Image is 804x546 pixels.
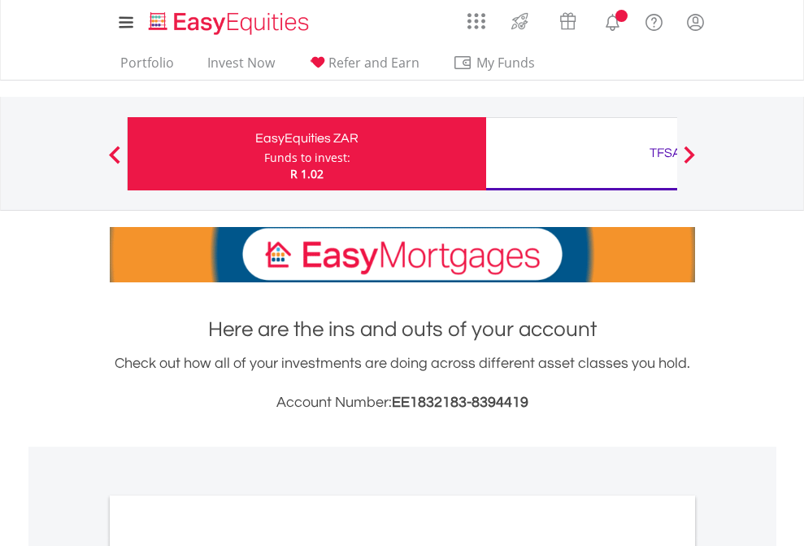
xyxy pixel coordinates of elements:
a: Home page [142,4,315,37]
a: My Profile [675,4,716,40]
span: R 1.02 [290,166,324,181]
span: Refer and Earn [328,54,419,72]
button: Previous [98,154,131,170]
a: AppsGrid [457,4,496,30]
h1: Here are the ins and outs of your account [110,315,695,344]
img: EasyMortage Promotion Banner [110,227,695,282]
a: Refer and Earn [302,55,426,80]
img: grid-menu-icon.svg [467,12,485,30]
img: vouchers-v2.svg [554,8,581,34]
h3: Account Number: [110,391,695,414]
a: Portfolio [114,55,180,80]
div: Check out how all of your investments are doing across different asset classes you hold. [110,352,695,414]
a: Vouchers [544,4,592,34]
img: EasyEquities_Logo.png [146,10,315,37]
span: EE1832183-8394419 [392,395,528,410]
span: My Funds [453,52,559,73]
div: Funds to invest: [264,150,350,166]
a: Notifications [592,4,633,37]
div: EasyEquities ZAR [137,127,476,150]
a: FAQ's and Support [633,4,675,37]
img: thrive-v2.svg [506,8,533,34]
button: Next [673,154,706,170]
a: Invest Now [201,55,281,80]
